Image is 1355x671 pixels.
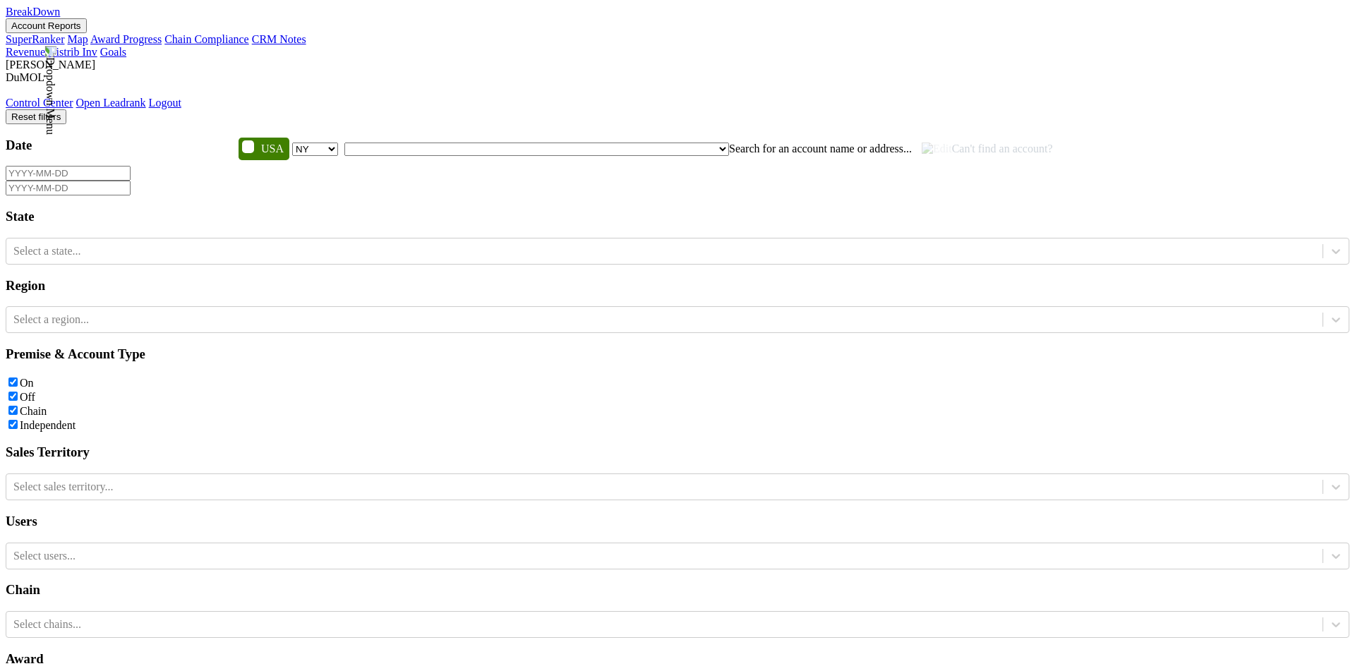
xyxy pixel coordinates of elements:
h3: State [6,209,1349,224]
a: Distrib Inv [48,46,97,58]
span: Search for an account name or address... [729,143,912,155]
a: Chain Compliance [164,33,249,45]
input: YYYY-MM-DD [6,181,131,195]
span: DuMOL [6,71,44,83]
a: Goals [100,46,126,58]
input: YYYY-MM-DD [6,166,131,181]
a: Revenue [6,46,45,58]
a: CRM Notes [252,33,306,45]
label: Chain [20,405,47,417]
span: Can't find an account? [922,143,1053,155]
button: Account Reports [6,18,87,33]
a: Award Progress [90,33,162,45]
a: Logout [149,97,181,109]
label: Off [20,391,35,403]
label: On [20,377,34,389]
h3: Premise & Account Type [6,346,1349,362]
h3: Award [6,651,1349,667]
a: SuperRanker [6,33,65,45]
img: Edit [922,143,952,155]
a: Map [68,33,88,45]
a: Control Center [6,97,73,109]
div: Dropdown Menu [6,97,1349,109]
h3: Sales Territory [6,445,1349,460]
div: [PERSON_NAME] [6,59,1349,71]
h3: Region [6,278,1349,294]
img: Dropdown Menu [44,46,56,135]
div: Account Reports [6,33,1349,46]
label: Independent [20,419,76,431]
h3: Chain [6,582,1349,598]
h3: Users [6,514,1349,529]
h3: Date [6,138,1349,153]
button: Reset filters [6,109,66,124]
a: BreakDown [6,6,60,18]
a: Open Leadrank [76,97,146,109]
